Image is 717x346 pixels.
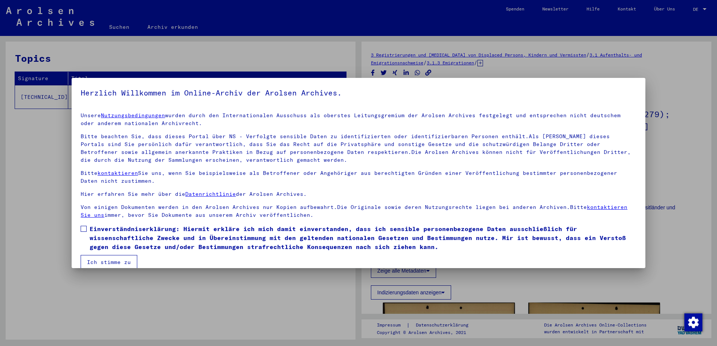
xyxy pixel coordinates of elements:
[101,112,165,119] a: Nutzungsbedingungen
[81,204,627,218] a: kontaktieren Sie uns
[81,87,636,99] h5: Herzlich Willkommen im Online-Archiv der Arolsen Archives.
[684,313,702,331] img: Zustimmung ändern
[185,191,236,197] a: Datenrichtlinie
[81,133,636,164] p: Bitte beachten Sie, dass dieses Portal über NS - Verfolgte sensible Daten zu identifizierten oder...
[684,313,702,331] div: Zustimmung ändern
[97,170,138,176] a: kontaktieren
[81,190,636,198] p: Hier erfahren Sie mehr über die der Arolsen Archives.
[81,112,636,127] p: Unsere wurden durch den Internationalen Ausschuss als oberstes Leitungsgremium der Arolsen Archiv...
[90,224,636,251] span: Einverständniserklärung: Hiermit erkläre ich mich damit einverstanden, dass ich sensible personen...
[81,203,636,219] p: Von einigen Dokumenten werden in den Arolsen Archives nur Kopien aufbewahrt.Die Originale sowie d...
[81,169,636,185] p: Bitte Sie uns, wenn Sie beispielsweise als Betroffener oder Angehöriger aus berechtigten Gründen ...
[81,255,137,269] button: Ich stimme zu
